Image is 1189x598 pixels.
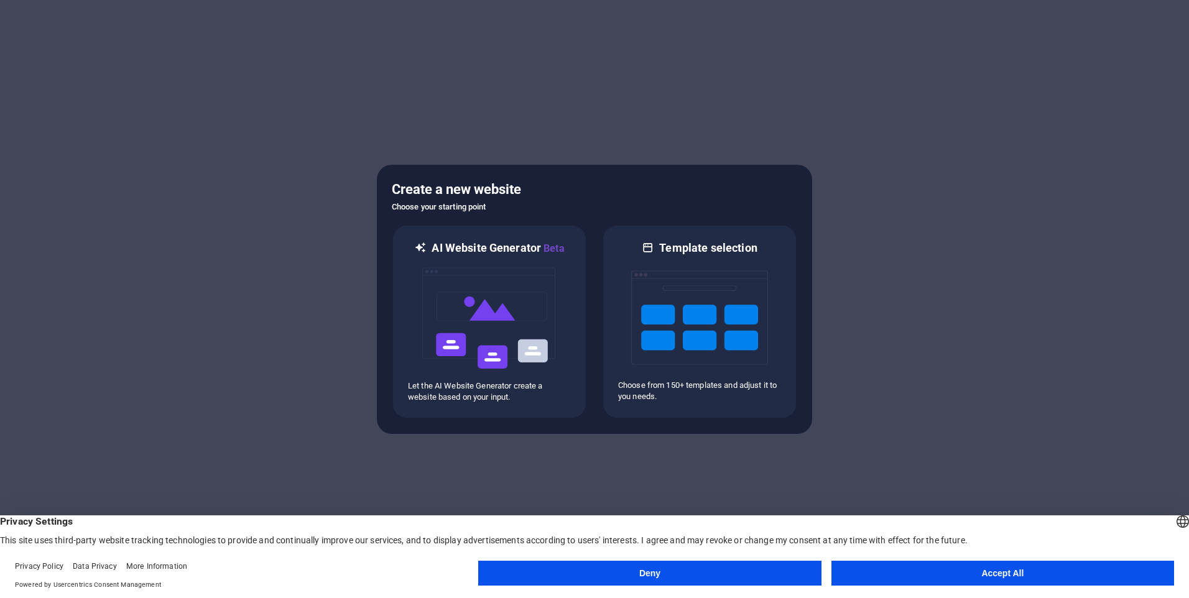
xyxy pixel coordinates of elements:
div: AI Website GeneratorBetaaiLet the AI Website Generator create a website based on your input. [392,224,587,419]
h6: Choose your starting point [392,200,797,214]
h6: AI Website Generator [432,241,564,256]
div: Template selectionChoose from 150+ templates and adjust it to you needs. [602,224,797,419]
img: ai [421,256,558,380]
h5: Create a new website [392,180,797,200]
p: Choose from 150+ templates and adjust it to you needs. [618,380,781,402]
span: Beta [541,242,565,254]
p: Let the AI Website Generator create a website based on your input. [408,380,571,403]
h6: Template selection [659,241,757,255]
